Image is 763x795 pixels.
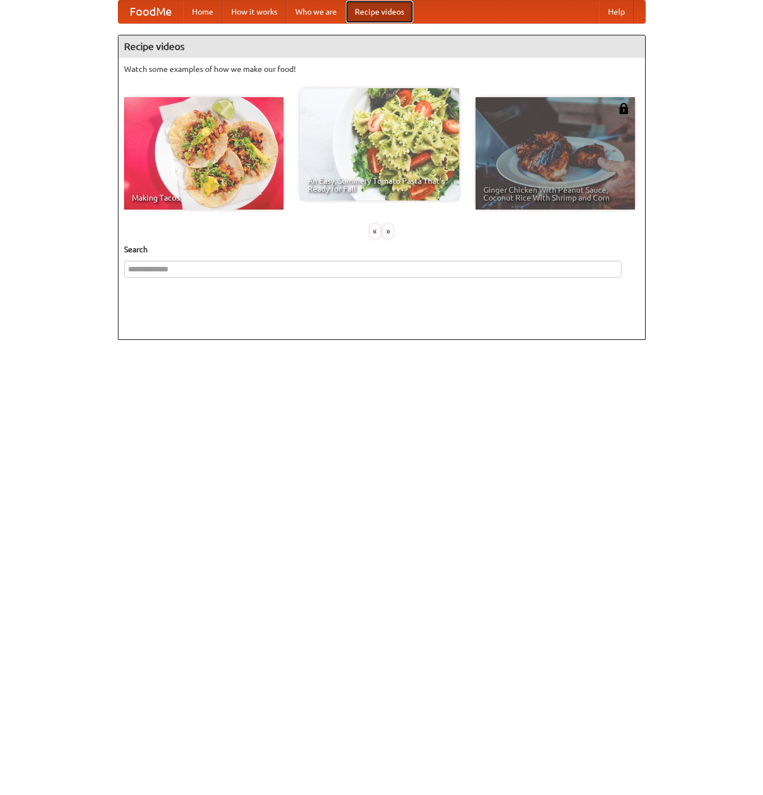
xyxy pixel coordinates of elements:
a: Making Tacos [124,97,284,210]
a: Help [599,1,634,23]
p: Watch some examples of how we make our food! [124,63,639,75]
span: Making Tacos [132,194,276,202]
a: FoodMe [118,1,183,23]
a: An Easy, Summery Tomato Pasta That's Ready for Fall [300,88,459,201]
a: Who we are [286,1,346,23]
h4: Recipe videos [118,35,645,58]
a: Home [183,1,222,23]
h5: Search [124,244,639,255]
div: » [383,224,393,238]
img: 483408.png [618,103,629,114]
div: « [370,224,380,238]
span: An Easy, Summery Tomato Pasta That's Ready for Fall [308,177,451,193]
a: How it works [222,1,286,23]
a: Recipe videos [346,1,413,23]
